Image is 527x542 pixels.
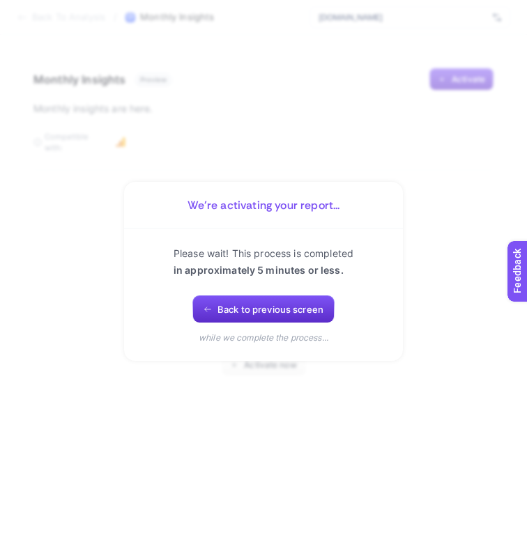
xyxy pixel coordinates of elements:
button: Back to previous screen [192,295,335,323]
span: Please wait! This process is completed [174,247,353,259]
span: Back to previous screen [217,304,323,315]
h1: We’re activating your report... [141,199,386,212]
span: in approximately 5 minutes or less. [174,264,344,276]
p: while we complete the process... [199,332,328,344]
span: Feedback [8,4,53,15]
